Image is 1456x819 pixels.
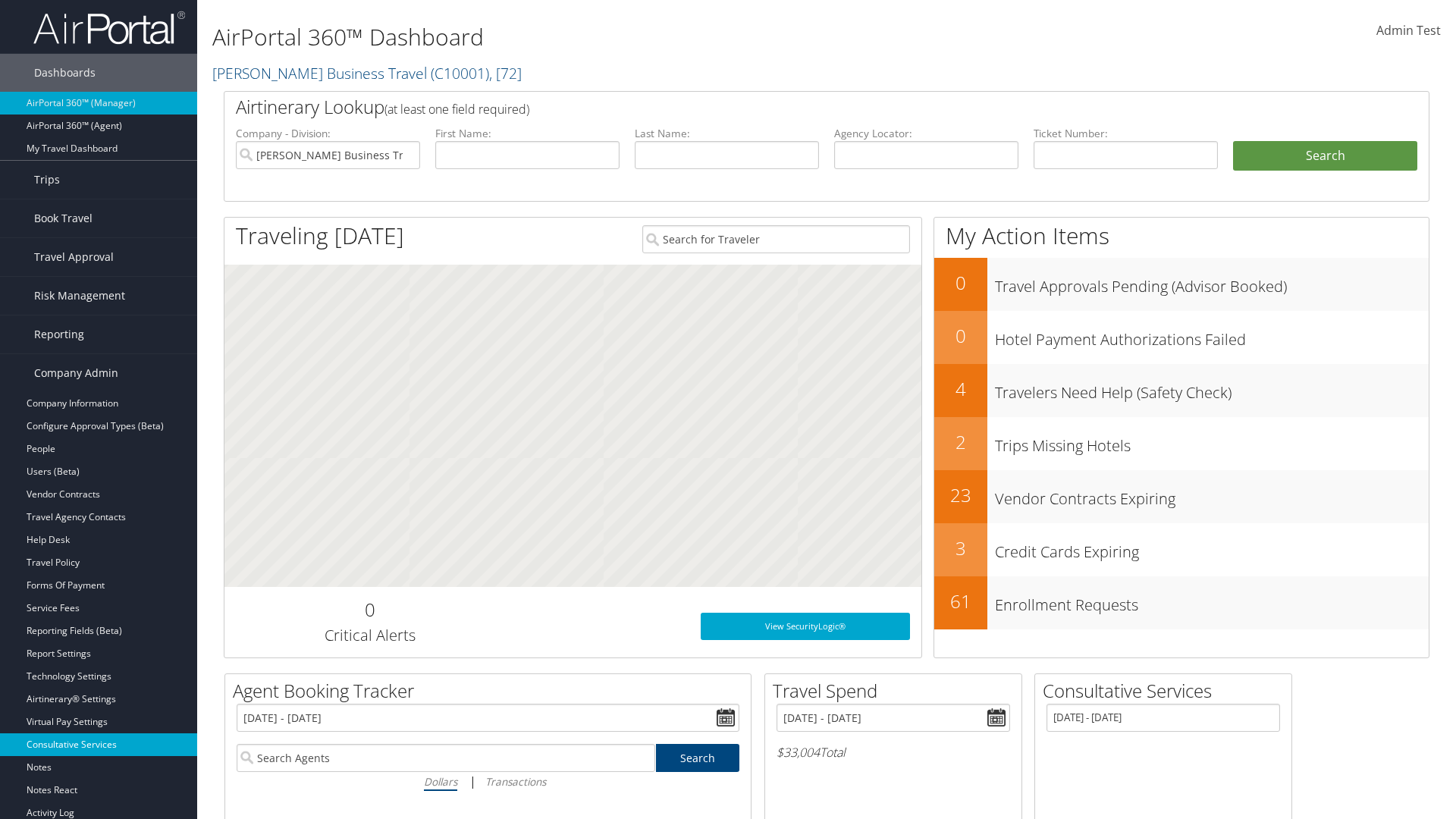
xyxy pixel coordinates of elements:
[34,199,93,237] span: Book Travel
[384,101,529,118] span: (at least one field required)
[424,774,457,789] i: Dollars
[236,597,504,623] h2: 0
[1034,126,1218,141] label: Ticket Number:
[34,354,118,392] span: Company Admin
[934,482,987,508] h2: 23
[934,535,987,561] h2: 3
[1233,141,1417,171] button: Search
[777,744,1010,761] h6: Total
[995,481,1429,510] h3: Vendor Contracts Expiring
[1376,22,1441,39] span: Admin Test
[934,220,1429,252] h1: My Action Items
[995,587,1429,616] h3: Enrollment Requests
[34,277,125,315] span: Risk Management
[237,772,739,791] div: |
[995,534,1429,563] h3: Credit Cards Expiring
[934,470,1429,523] a: 23Vendor Contracts Expiring
[489,63,522,83] span: , [ 72 ]
[34,161,60,199] span: Trips
[934,417,1429,470] a: 2Trips Missing Hotels
[934,270,987,296] h2: 0
[431,63,489,83] span: ( C10001 )
[995,322,1429,350] h3: Hotel Payment Authorizations Failed
[934,588,987,614] h2: 61
[642,225,910,253] input: Search for Traveler
[934,376,987,402] h2: 4
[995,428,1429,457] h3: Trips Missing Hotels
[34,238,114,276] span: Travel Approval
[236,126,420,141] label: Company - Division:
[635,126,819,141] label: Last Name:
[834,126,1018,141] label: Agency Locator:
[656,744,740,772] a: Search
[1043,678,1291,704] h2: Consultative Services
[773,678,1021,704] h2: Travel Spend
[934,429,987,455] h2: 2
[995,375,1429,403] h3: Travelers Need Help (Safety Check)
[934,323,987,349] h2: 0
[34,315,84,353] span: Reporting
[934,364,1429,417] a: 4Travelers Need Help (Safety Check)
[1376,8,1441,55] a: Admin Test
[701,613,910,640] a: View SecurityLogic®
[934,311,1429,364] a: 0Hotel Payment Authorizations Failed
[236,220,404,252] h1: Traveling [DATE]
[995,268,1429,297] h3: Travel Approvals Pending (Advisor Booked)
[212,63,522,83] a: [PERSON_NAME] Business Travel
[237,744,655,772] input: Search Agents
[777,744,820,761] span: $33,004
[212,21,1031,53] h1: AirPortal 360™ Dashboard
[934,576,1429,629] a: 61Enrollment Requests
[934,258,1429,311] a: 0Travel Approvals Pending (Advisor Booked)
[236,94,1317,120] h2: Airtinerary Lookup
[435,126,620,141] label: First Name:
[934,523,1429,576] a: 3Credit Cards Expiring
[34,54,96,92] span: Dashboards
[236,625,504,646] h3: Critical Alerts
[485,774,546,789] i: Transactions
[233,678,751,704] h2: Agent Booking Tracker
[33,10,185,45] img: airportal-logo.png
